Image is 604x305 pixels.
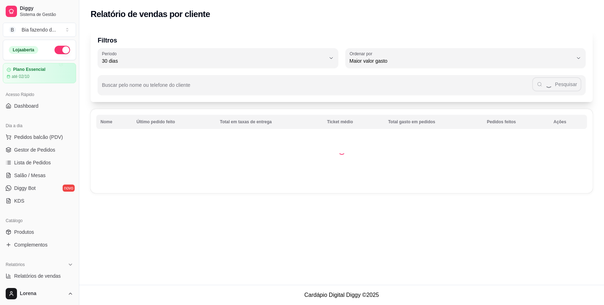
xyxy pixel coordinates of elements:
button: Select a team [3,23,76,37]
h2: Relatório de vendas por cliente [91,9,210,20]
a: DiggySistema de Gestão [3,3,76,20]
button: Ordenar porMaior valor gasto [345,48,586,68]
label: Ordenar por [350,51,375,57]
article: até 02/10 [12,74,29,79]
a: Salão / Mesas [3,170,76,181]
span: Salão / Mesas [14,172,46,179]
div: Dia a dia [3,120,76,131]
button: Alterar Status [54,46,70,54]
span: Sistema de Gestão [20,12,73,17]
span: KDS [14,197,24,204]
div: Catálogo [3,215,76,226]
p: Filtros [98,35,586,45]
span: Relatórios de vendas [14,272,61,279]
span: Gestor de Pedidos [14,146,55,153]
a: Complementos [3,239,76,250]
input: Buscar pelo nome ou telefone do cliente [102,84,532,91]
button: Pedidos balcão (PDV) [3,131,76,143]
a: Plano Essencialaté 02/10 [3,63,76,83]
span: Maior valor gasto [350,57,573,64]
span: Complementos [14,241,47,248]
label: Período [102,51,119,57]
div: Bia fazendo d ... [22,26,56,33]
article: Plano Essencial [13,67,45,72]
span: Produtos [14,228,34,236]
span: Diggy Bot [14,185,36,192]
span: Lorena [20,290,65,297]
a: Relatórios de vendas [3,270,76,282]
span: Pedidos balcão (PDV) [14,134,63,141]
span: B [9,26,16,33]
span: 30 dias [102,57,326,64]
a: Lista de Pedidos [3,157,76,168]
a: Gestor de Pedidos [3,144,76,156]
button: Lorena [3,285,76,302]
a: Produtos [3,226,76,238]
div: Acesso Rápido [3,89,76,100]
span: Dashboard [14,102,39,109]
div: Loading [338,148,345,155]
a: KDS [3,195,76,207]
span: Diggy [20,5,73,12]
a: Dashboard [3,100,76,112]
span: Lista de Pedidos [14,159,51,166]
button: Período30 dias [98,48,338,68]
a: Diggy Botnovo [3,182,76,194]
span: Relatórios [6,262,25,267]
div: Loja aberta [9,46,38,54]
footer: Cardápio Digital Diggy © 2025 [79,285,604,305]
